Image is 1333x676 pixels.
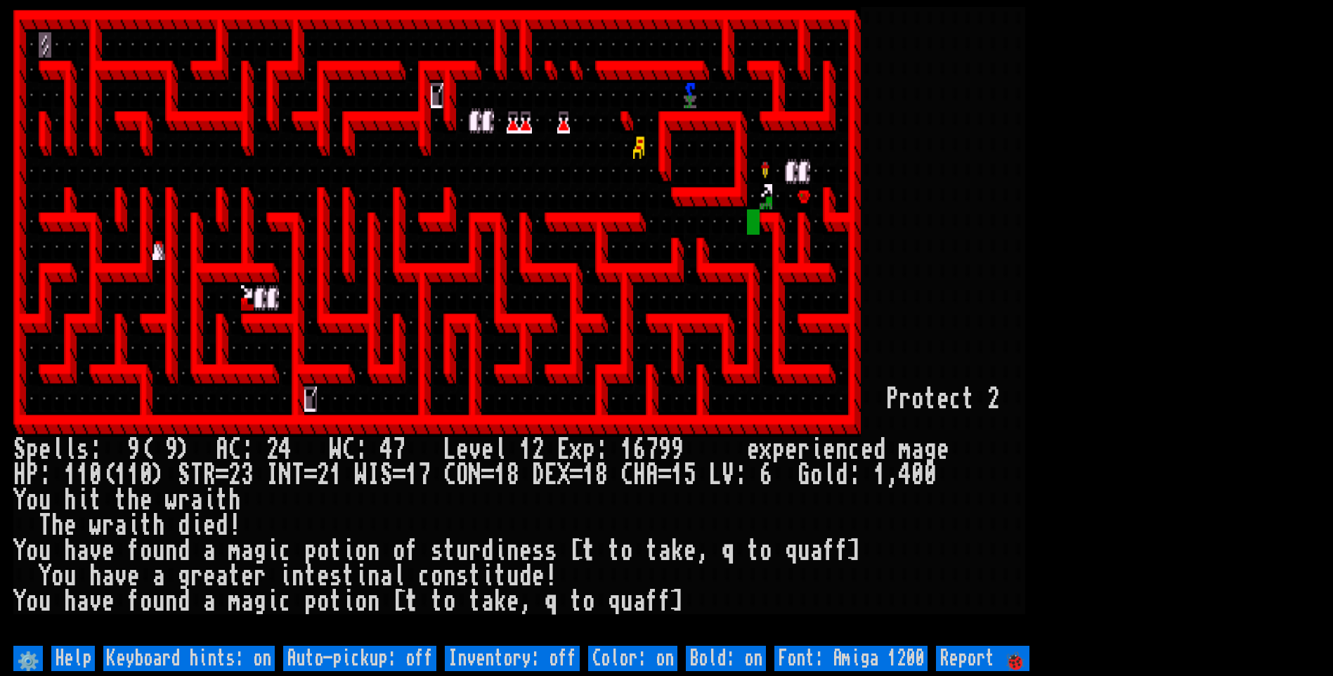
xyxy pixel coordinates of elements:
[937,437,949,462] div: e
[443,538,456,564] div: t
[127,538,140,564] div: f
[760,462,772,488] div: 6
[254,589,266,614] div: g
[140,589,152,614] div: o
[178,437,190,462] div: )
[241,437,254,462] div: :
[595,462,608,488] div: 8
[686,646,766,671] input: Bold: on
[241,462,254,488] div: 3
[355,538,368,564] div: o
[848,538,861,564] div: ]
[127,462,140,488] div: 1
[140,513,152,538] div: t
[747,437,760,462] div: e
[848,437,861,462] div: c
[924,437,937,462] div: g
[178,589,190,614] div: d
[190,462,203,488] div: T
[103,646,275,671] input: Keyboard hints: on
[152,564,165,589] div: a
[89,513,102,538] div: w
[39,488,51,513] div: u
[443,437,456,462] div: L
[64,564,77,589] div: u
[886,462,899,488] div: ,
[823,538,835,564] div: f
[608,589,620,614] div: q
[89,462,102,488] div: 0
[393,462,405,488] div: =
[355,437,368,462] div: :
[774,646,928,671] input: Font: Amiga 1200
[545,564,557,589] div: !
[216,462,228,488] div: =
[469,589,481,614] div: t
[203,488,216,513] div: i
[140,538,152,564] div: o
[266,538,279,564] div: i
[760,437,772,462] div: x
[620,462,633,488] div: C
[115,564,127,589] div: v
[532,462,545,488] div: D
[785,538,798,564] div: q
[152,538,165,564] div: u
[557,437,570,462] div: E
[216,513,228,538] div: d
[368,462,380,488] div: I
[469,564,481,589] div: t
[646,589,658,614] div: f
[330,538,342,564] div: t
[89,488,102,513] div: t
[405,538,418,564] div: f
[557,462,570,488] div: X
[178,564,190,589] div: g
[431,564,443,589] div: o
[64,538,77,564] div: h
[658,462,671,488] div: =
[127,564,140,589] div: e
[39,538,51,564] div: u
[216,564,228,589] div: a
[380,564,393,589] div: a
[64,488,77,513] div: h
[633,462,646,488] div: H
[26,538,39,564] div: o
[583,538,595,564] div: t
[279,538,292,564] div: c
[418,564,431,589] div: c
[342,538,355,564] div: i
[785,437,798,462] div: e
[77,488,89,513] div: i
[165,538,178,564] div: n
[570,437,583,462] div: x
[620,538,633,564] div: o
[178,462,190,488] div: S
[89,589,102,614] div: v
[810,437,823,462] div: i
[899,386,911,412] div: r
[588,646,677,671] input: Color: on
[949,386,962,412] div: c
[443,462,456,488] div: C
[304,589,317,614] div: p
[393,437,405,462] div: 7
[911,462,924,488] div: 0
[443,589,456,614] div: o
[127,488,140,513] div: h
[77,589,89,614] div: a
[671,462,684,488] div: 1
[873,462,886,488] div: 1
[962,386,975,412] div: t
[507,564,519,589] div: u
[254,538,266,564] div: g
[671,589,684,614] div: ]
[228,437,241,462] div: C
[937,386,949,412] div: e
[228,589,241,614] div: m
[178,513,190,538] div: d
[39,462,51,488] div: :
[507,589,519,614] div: e
[283,646,436,671] input: Auto-pickup: off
